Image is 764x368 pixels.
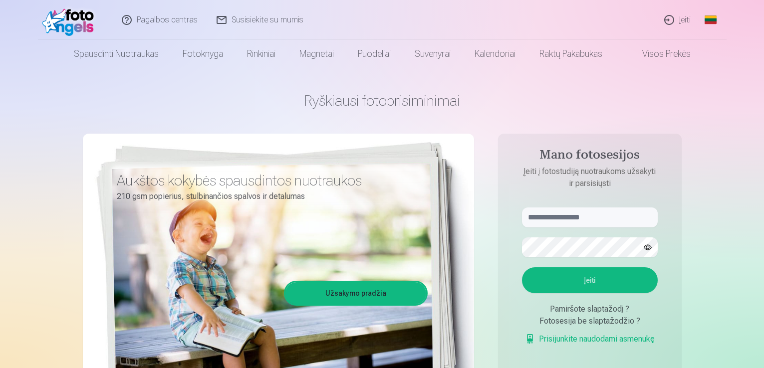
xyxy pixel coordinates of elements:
a: Fotoknyga [171,40,235,68]
a: Užsakymo pradžia [285,282,426,304]
div: Fotosesija be slaptažodžio ? [522,315,658,327]
a: Visos prekės [614,40,703,68]
button: Įeiti [522,267,658,293]
a: Spausdinti nuotraukas [62,40,171,68]
h4: Mano fotosesijos [512,148,668,166]
p: 210 gsm popierius, stulbinančios spalvos ir detalumas [117,189,420,203]
a: Rinkiniai [235,40,287,68]
img: /fa2 [42,4,99,36]
a: Puodeliai [346,40,403,68]
a: Raktų pakabukas [527,40,614,68]
div: Pamiršote slaptažodį ? [522,303,658,315]
h1: Ryškiausi fotoprisiminimai [83,92,682,110]
a: Magnetai [287,40,346,68]
p: Įeiti į fotostudiją nuotraukoms užsakyti ir parsisiųsti [512,166,668,189]
a: Suvenyrai [403,40,463,68]
a: Kalendoriai [463,40,527,68]
h3: Aukštos kokybės spausdintos nuotraukos [117,172,420,189]
a: Prisijunkite naudodami asmenukę [525,333,655,345]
